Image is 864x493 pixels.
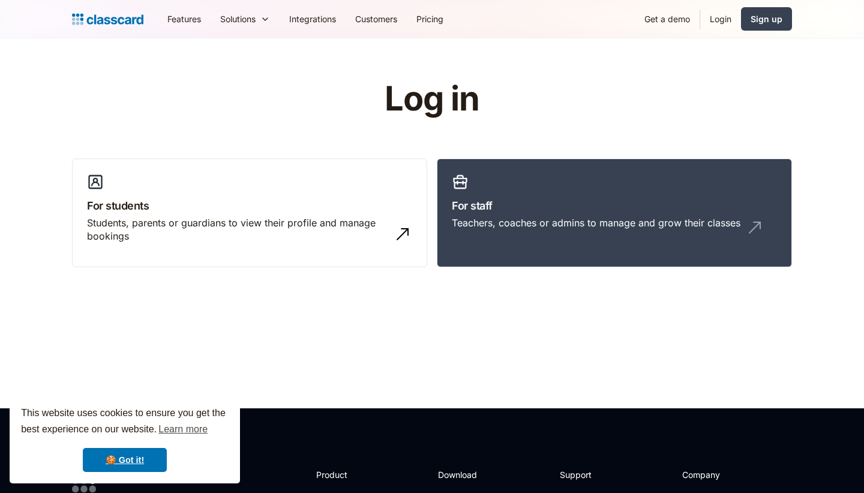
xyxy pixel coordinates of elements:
[560,468,608,481] h2: Support
[438,468,487,481] h2: Download
[682,468,762,481] h2: Company
[220,13,256,25] div: Solutions
[346,5,407,32] a: Customers
[741,7,792,31] a: Sign up
[437,159,792,268] a: For staffTeachers, coaches or admins to manage and grow their classes
[21,406,229,438] span: This website uses cookies to ensure you get the best experience on our website.
[87,216,388,243] div: Students, parents or guardians to view their profile and manage bookings
[211,5,280,32] div: Solutions
[242,80,623,118] h1: Log in
[280,5,346,32] a: Integrations
[72,159,427,268] a: For studentsStudents, parents or guardians to view their profile and manage bookings
[87,198,412,214] h3: For students
[700,5,741,32] a: Login
[10,395,240,483] div: cookieconsent
[83,448,167,472] a: dismiss cookie message
[751,13,782,25] div: Sign up
[157,420,209,438] a: learn more about cookies
[407,5,453,32] a: Pricing
[452,198,777,214] h3: For staff
[72,11,143,28] a: Logo
[635,5,700,32] a: Get a demo
[158,5,211,32] a: Features
[452,216,740,229] div: Teachers, coaches or admins to manage and grow their classes
[316,468,380,481] h2: Product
